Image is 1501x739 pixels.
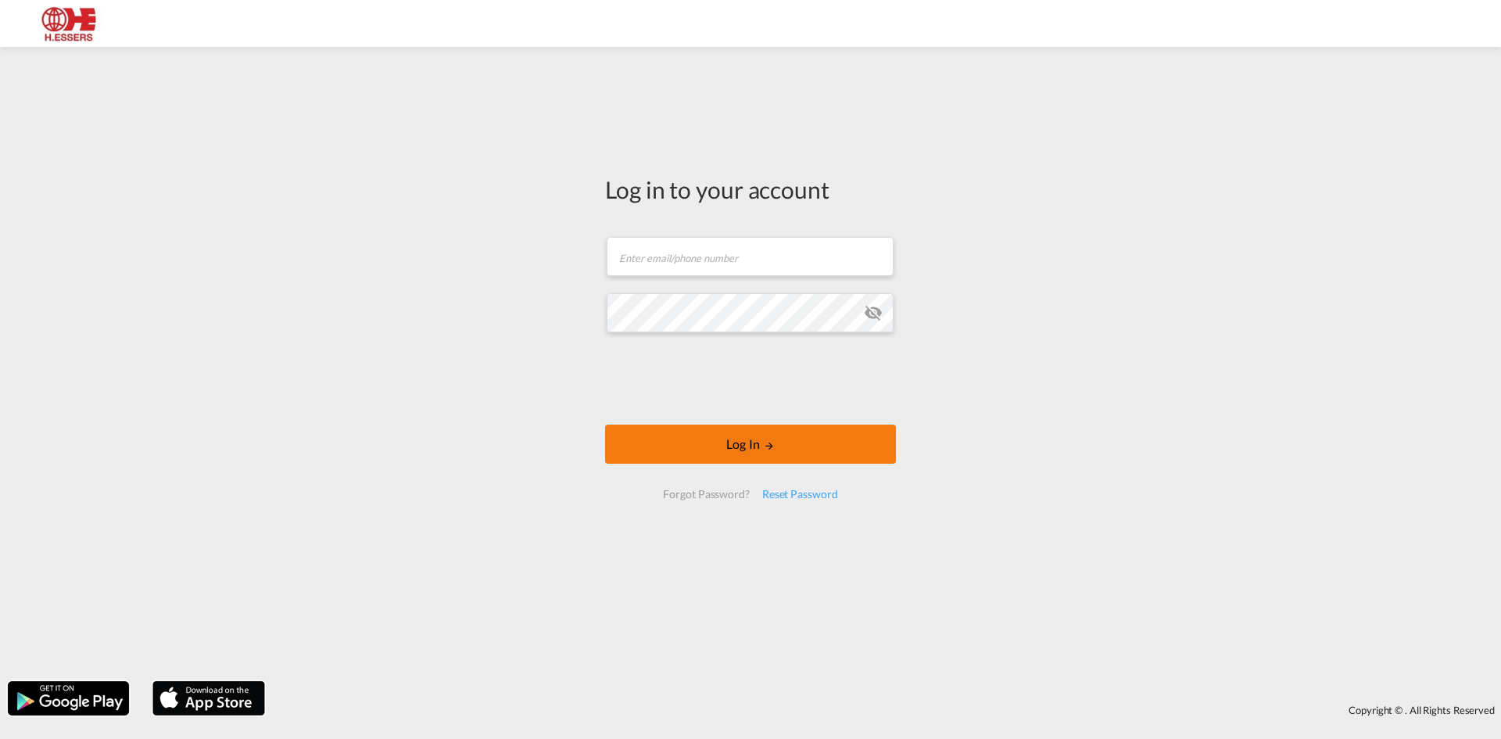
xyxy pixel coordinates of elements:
[864,303,883,322] md-icon: icon-eye-off
[273,697,1501,723] div: Copyright © . All Rights Reserved
[605,173,896,206] div: Log in to your account
[657,480,755,508] div: Forgot Password?
[607,237,894,276] input: Enter email/phone number
[6,680,131,717] img: google.png
[23,6,129,41] img: 690005f0ba9d11ee90968bb23dcea500.JPG
[756,480,844,508] div: Reset Password
[632,348,869,409] iframe: reCAPTCHA
[605,425,896,464] button: LOGIN
[151,680,267,717] img: apple.png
